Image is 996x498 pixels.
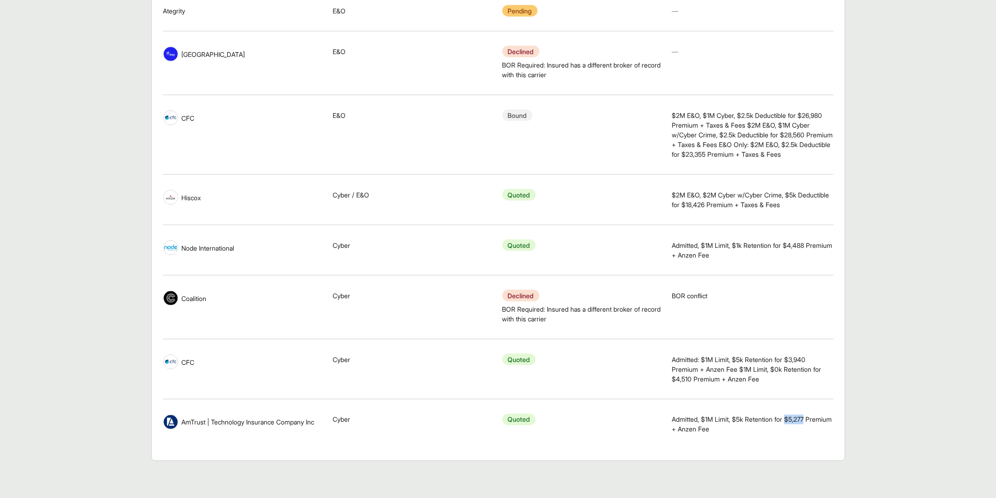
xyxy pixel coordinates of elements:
[672,291,707,301] span: BOR conflict
[672,190,833,209] span: $2M E&O, $2M Cyber w/Cyber Crime, $5k Deductible for $18,426 Premium + Taxes & Fees
[672,355,833,384] span: Admitted: $1M Limit, $5k Retention for $3,940 Premium + Anzen Fee $1M Limit, $0k Retention for $4...
[333,291,350,301] span: Cyber
[182,294,207,303] span: Coalition
[164,291,178,305] img: Coalition logo
[182,243,235,253] span: Node International
[502,46,539,57] span: Declined
[333,47,346,56] span: E&O
[182,193,201,203] span: Hiscox
[672,240,833,260] span: Admitted, $1M Limit, $1k Retention for $4,488 Premium + Anzen Fee
[164,111,178,125] img: CFC logo
[182,49,245,59] span: [GEOGRAPHIC_DATA]
[182,357,195,367] span: CFC
[672,48,678,55] span: —
[502,240,536,251] span: Quoted
[182,113,195,123] span: CFC
[502,60,664,80] span: BOR Required: Insured has a different broker of record with this carrier
[502,5,538,17] span: Pending
[502,414,536,425] span: Quoted
[164,191,178,204] img: Hiscox logo
[333,415,350,424] span: Cyber
[502,354,536,365] span: Quoted
[672,415,833,434] span: Admitted, $1M Limit, $5k Retention for $5,277 Premium + Anzen Fee
[333,240,350,250] span: Cyber
[164,241,178,255] img: Node International logo
[182,418,315,427] span: AmTrust | Technology Insurance Company Inc
[502,189,536,201] span: Quoted
[502,304,664,324] span: BOR Required: Insured has a different broker of record with this carrier
[502,290,539,301] span: Declined
[164,47,178,61] img: At-Bay logo
[672,7,678,15] span: —
[164,355,178,369] img: CFC logo
[333,6,346,16] span: E&O
[502,110,532,121] span: Bound
[163,6,186,16] span: Ategrity
[672,111,833,159] span: $2M E&O, $1M Cyber, $2.5k Deductible for $26,980 Premium + Taxes & Fees $2M E&O, $1M Cyber w/Cybe...
[164,415,178,429] img: AmTrust | Technology Insurance Company Inc logo
[333,111,346,120] span: E&O
[333,190,369,200] span: Cyber / E&O
[333,355,350,364] span: Cyber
